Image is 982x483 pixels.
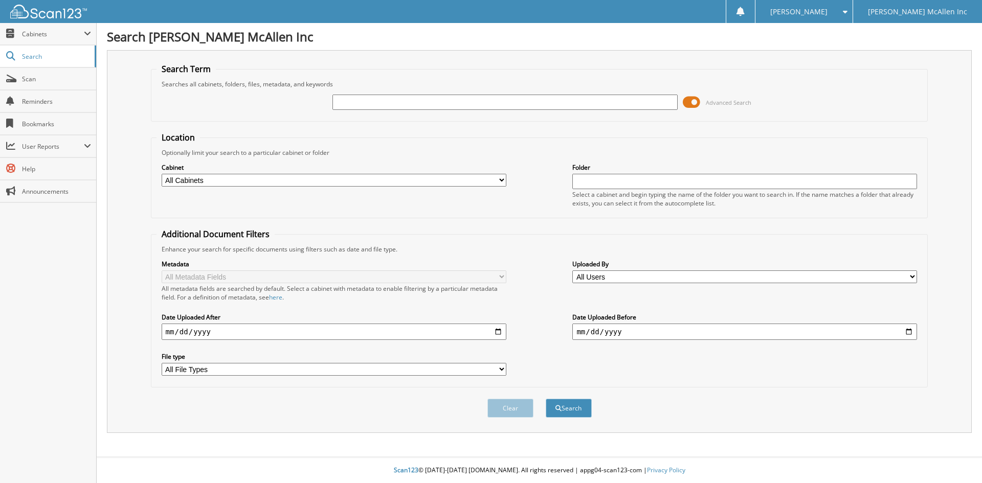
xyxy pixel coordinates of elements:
[22,97,91,106] span: Reminders
[22,75,91,83] span: Scan
[22,120,91,128] span: Bookmarks
[22,165,91,173] span: Help
[572,163,917,172] label: Folder
[157,80,923,88] div: Searches all cabinets, folders, files, metadata, and keywords
[162,352,506,361] label: File type
[10,5,87,18] img: scan123-logo-white.svg
[706,99,751,106] span: Advanced Search
[868,9,967,15] span: [PERSON_NAME] McAllen Inc
[22,52,90,61] span: Search
[157,228,275,240] legend: Additional Document Filters
[770,9,828,15] span: [PERSON_NAME]
[647,466,685,474] a: Privacy Policy
[22,142,84,151] span: User Reports
[22,187,91,196] span: Announcements
[572,324,917,340] input: end
[162,260,506,268] label: Metadata
[157,63,216,75] legend: Search Term
[572,260,917,268] label: Uploaded By
[572,313,917,321] label: Date Uploaded Before
[162,313,506,321] label: Date Uploaded After
[572,190,917,208] div: Select a cabinet and begin typing the name of the folder you want to search in. If the name match...
[546,399,592,418] button: Search
[162,324,506,340] input: start
[162,284,506,302] div: All metadata fields are searched by default. Select a cabinet with metadata to enable filtering b...
[157,148,923,157] div: Optionally limit your search to a particular cabinet or folder
[157,132,200,143] legend: Location
[157,245,923,254] div: Enhance your search for specific documents using filters such as date and file type.
[162,163,506,172] label: Cabinet
[931,434,982,483] iframe: Chat Widget
[394,466,418,474] span: Scan123
[22,30,84,38] span: Cabinets
[107,28,972,45] h1: Search [PERSON_NAME] McAllen Inc
[269,293,282,302] a: here
[97,458,982,483] div: © [DATE]-[DATE] [DOMAIN_NAME]. All rights reserved | appg04-scan123-com |
[487,399,533,418] button: Clear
